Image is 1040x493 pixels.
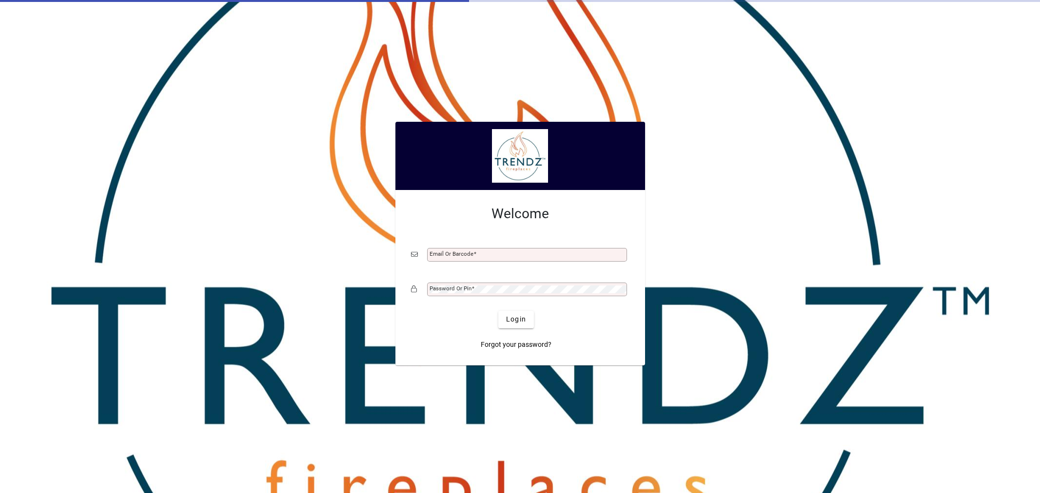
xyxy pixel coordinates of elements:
[477,336,555,354] a: Forgot your password?
[411,206,629,222] h2: Welcome
[498,311,534,328] button: Login
[430,250,473,257] mat-label: Email or Barcode
[430,285,471,292] mat-label: Password or Pin
[481,340,551,350] span: Forgot your password?
[506,314,526,324] span: Login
